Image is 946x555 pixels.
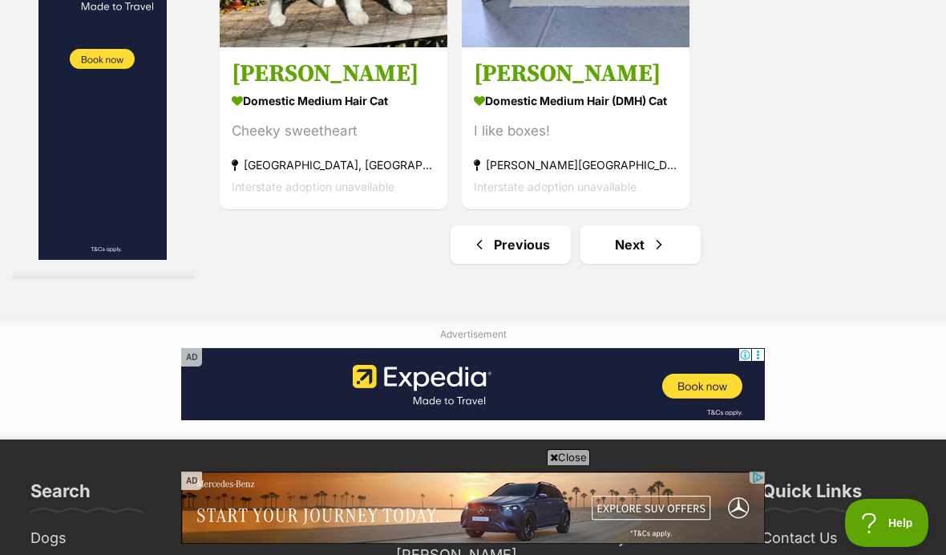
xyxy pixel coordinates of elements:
[181,472,202,490] span: AD
[232,59,435,89] h3: [PERSON_NAME]
[474,120,677,142] div: I like boxes!
[232,120,435,142] div: Cheeky sweetheart
[218,225,934,264] nav: Pagination
[474,59,677,89] h3: [PERSON_NAME]
[232,89,435,112] strong: Domestic Medium Hair Cat
[845,499,930,547] iframe: Help Scout Beacon - Open
[473,546,474,547] iframe: Advertisement
[24,526,191,551] a: Dogs
[232,154,435,176] strong: [GEOGRAPHIC_DATA], [GEOGRAPHIC_DATA]
[474,89,677,112] strong: Domestic Medium Hair (DMH) Cat
[232,180,394,193] span: Interstate adoption unavailable
[474,154,677,176] strong: [PERSON_NAME][GEOGRAPHIC_DATA], [GEOGRAPHIC_DATA]
[181,348,202,367] span: AD
[462,47,689,209] a: [PERSON_NAME] Domestic Medium Hair (DMH) Cat I like boxes! [PERSON_NAME][GEOGRAPHIC_DATA], [GEOGR...
[473,423,474,423] iframe: Advertisement
[30,480,91,512] h3: Search
[755,526,922,551] a: Contact Us
[580,225,701,264] a: Next page
[547,449,590,465] span: Close
[220,47,447,209] a: [PERSON_NAME] Domestic Medium Hair Cat Cheeky sweetheart [GEOGRAPHIC_DATA], [GEOGRAPHIC_DATA] Int...
[762,480,862,512] h3: Quick Links
[451,225,571,264] a: Previous page
[474,180,637,193] span: Interstate adoption unavailable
